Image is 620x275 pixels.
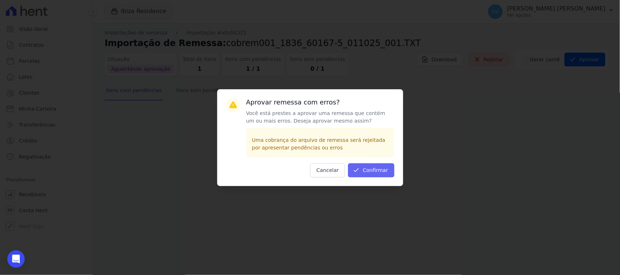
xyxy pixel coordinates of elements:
[252,136,389,152] p: Uma cobrança do arquivo de remessa será rejeitada por apresentar pendências ou erros
[246,110,394,125] p: Você está prestes a aprovar uma remessa que contém um ou mais erros. Deseja aprovar mesmo assim?
[246,98,394,107] h3: Aprovar remessa com erros?
[348,163,394,177] button: Confirmar
[7,250,25,268] div: Open Intercom Messenger
[310,163,345,177] button: Cancelar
